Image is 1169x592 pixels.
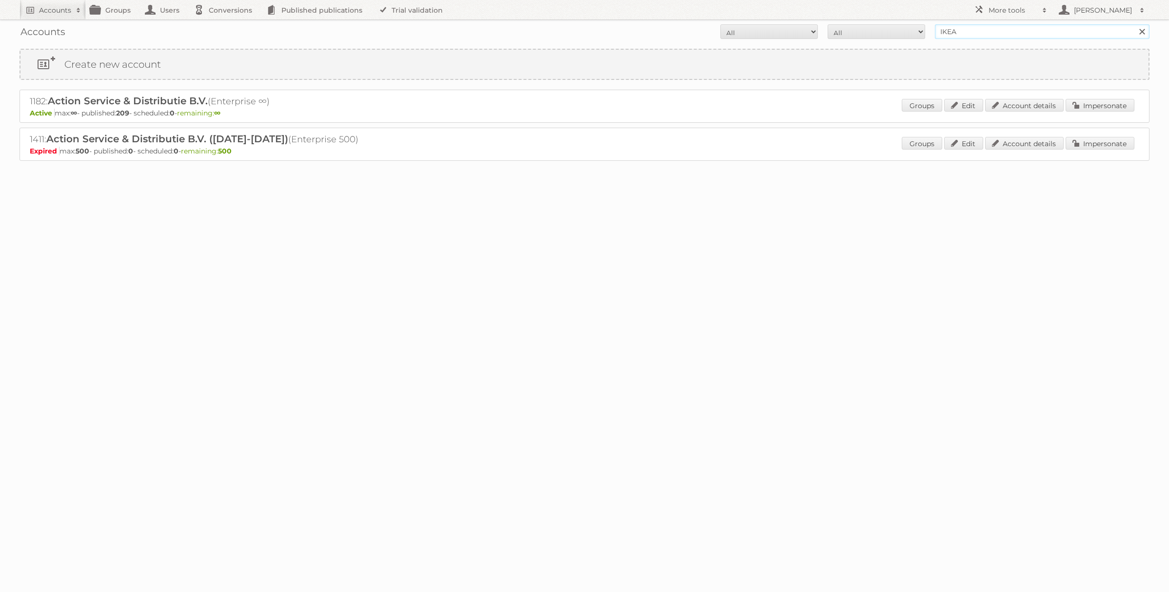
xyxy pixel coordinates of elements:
[218,147,232,155] strong: 500
[46,133,288,145] span: Action Service & Distributie B.V. ([DATE]-[DATE])
[1066,137,1134,150] a: Impersonate
[985,137,1064,150] a: Account details
[76,147,89,155] strong: 500
[20,50,1149,79] a: Create new account
[174,147,178,155] strong: 0
[944,99,983,112] a: Edit
[48,95,208,107] span: Action Service & Distributie B.V.
[181,147,232,155] span: remaining:
[170,109,175,117] strong: 0
[902,99,942,112] a: Groups
[128,147,133,155] strong: 0
[1066,99,1134,112] a: Impersonate
[214,109,220,117] strong: ∞
[30,147,1139,155] p: max: - published: - scheduled: -
[902,137,942,150] a: Groups
[30,147,59,155] span: Expired
[30,95,371,108] h2: 1182: (Enterprise ∞)
[989,5,1037,15] h2: More tools
[39,5,71,15] h2: Accounts
[177,109,220,117] span: remaining:
[116,109,129,117] strong: 209
[30,109,1139,117] p: max: - published: - scheduled: -
[944,137,983,150] a: Edit
[1071,5,1135,15] h2: [PERSON_NAME]
[30,133,371,146] h2: 1411: (Enterprise 500)
[985,99,1064,112] a: Account details
[30,109,55,117] span: Active
[71,109,77,117] strong: ∞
